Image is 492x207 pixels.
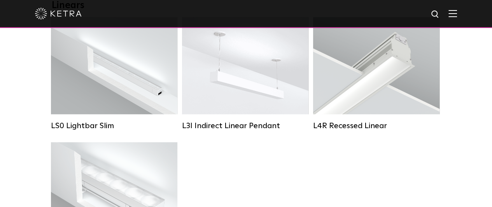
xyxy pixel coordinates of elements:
a: L3I Indirect Linear Pendant Lumen Output:400 / 600 / 800 / 1000Housing Colors:White / BlackContro... [182,17,308,130]
a: L4R Recessed Linear Lumen Output:400 / 600 / 800 / 1000Colors:White / BlackControl:Lutron Clear C... [313,17,439,130]
a: LS0 Lightbar Slim Lumen Output:200 / 350Colors:White / BlackControl:X96 Controller [51,17,177,130]
div: L4R Recessed Linear [313,121,439,130]
div: L3I Indirect Linear Pendant [182,121,308,130]
div: LS0 Lightbar Slim [51,121,177,130]
img: search icon [431,10,440,19]
img: ketra-logo-2019-white [35,8,82,19]
img: Hamburger%20Nav.svg [448,10,457,17]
